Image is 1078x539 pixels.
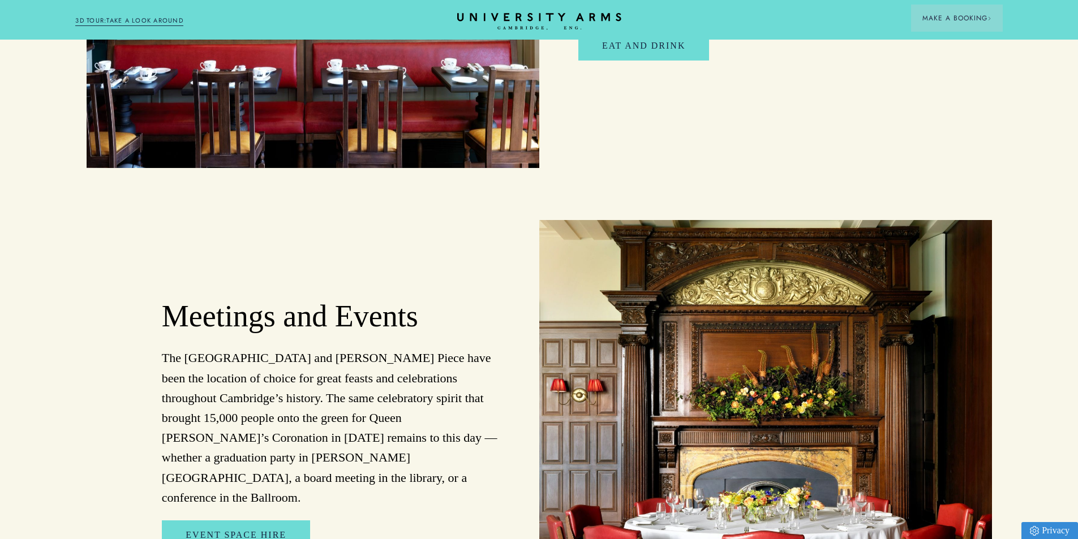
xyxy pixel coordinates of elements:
[911,5,1003,32] button: Make a BookingArrow icon
[162,298,500,335] h2: Meetings and Events
[1021,522,1078,539] a: Privacy
[987,16,991,20] img: Arrow icon
[1030,526,1039,536] img: Privacy
[75,16,183,26] a: 3D TOUR:TAKE A LOOK AROUND
[578,31,709,61] a: Eat and Drink
[922,13,991,23] span: Make a Booking
[162,348,500,507] p: The [GEOGRAPHIC_DATA] and [PERSON_NAME] Piece have been the location of choice for great feasts a...
[457,13,621,31] a: Home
